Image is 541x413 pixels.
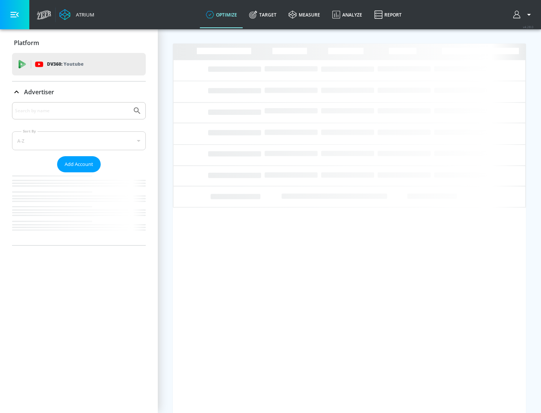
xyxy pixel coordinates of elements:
p: Youtube [63,60,83,68]
a: Analyze [326,1,368,28]
div: Platform [12,32,146,53]
div: A-Z [12,131,146,150]
button: Add Account [57,156,101,172]
a: optimize [200,1,243,28]
div: Advertiser [12,102,146,245]
a: Report [368,1,408,28]
nav: list of Advertiser [12,172,146,245]
div: Advertiser [12,81,146,102]
span: Add Account [65,160,93,169]
p: DV360: [47,60,83,68]
a: measure [283,1,326,28]
a: Target [243,1,283,28]
p: Platform [14,39,39,47]
span: v 4.28.0 [523,25,533,29]
a: Atrium [59,9,94,20]
p: Advertiser [24,88,54,96]
div: Atrium [73,11,94,18]
input: Search by name [15,106,129,116]
label: Sort By [21,129,38,134]
div: DV360: Youtube [12,53,146,75]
